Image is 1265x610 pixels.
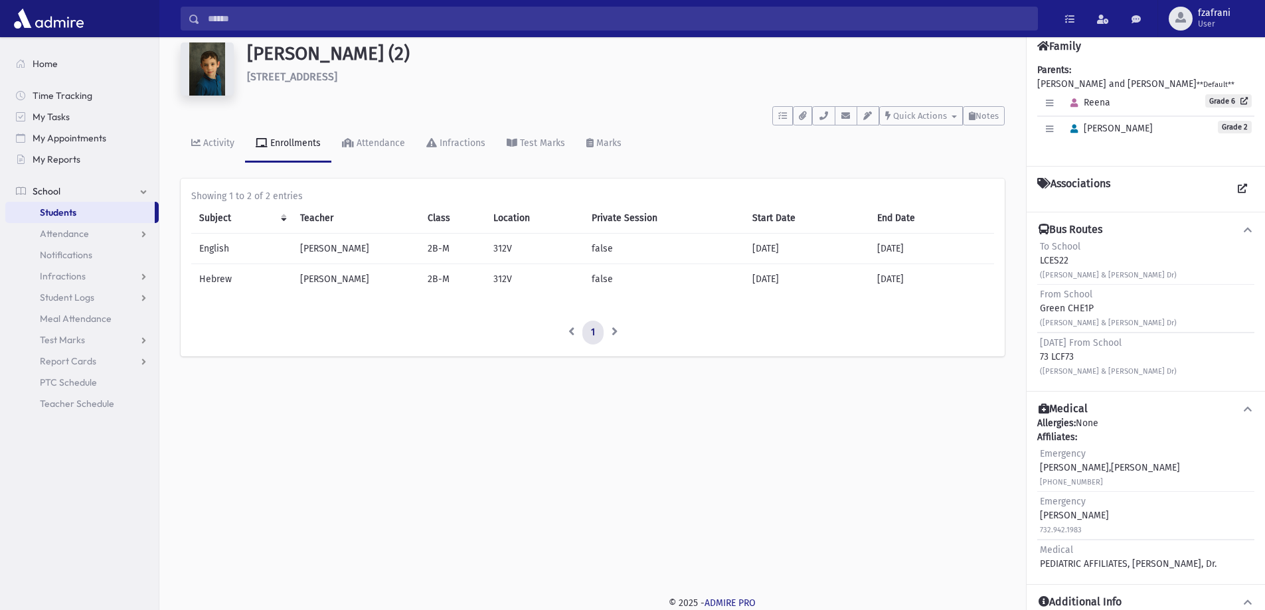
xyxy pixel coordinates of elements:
[705,597,756,609] a: ADMIRE PRO
[292,203,420,234] th: Teacher
[5,372,159,393] a: PTC Schedule
[1205,94,1252,108] a: Grade 6
[1040,447,1180,489] div: [PERSON_NAME],[PERSON_NAME]
[1040,544,1073,556] span: Medical
[1037,63,1254,155] div: [PERSON_NAME] and [PERSON_NAME]
[5,149,159,170] a: My Reports
[181,596,1244,610] div: © 2025 -
[354,137,405,149] div: Attendance
[40,206,76,218] span: Students
[975,111,999,121] span: Notes
[1040,337,1122,348] span: [DATE] From School
[1039,595,1122,609] h4: Additional Info
[1037,223,1254,237] button: Bus Routes
[485,203,584,234] th: Location
[1039,223,1102,237] h4: Bus Routes
[1040,289,1092,300] span: From School
[1064,97,1110,108] span: Reena
[1198,19,1230,29] span: User
[1037,416,1254,573] div: None
[1040,271,1177,279] small: ([PERSON_NAME] & [PERSON_NAME] Dr)
[11,5,87,32] img: AdmirePro
[5,181,159,202] a: School
[1039,402,1088,416] h4: Medical
[268,137,321,149] div: Enrollments
[584,203,745,234] th: Private Session
[893,111,947,121] span: Quick Actions
[1064,123,1153,134] span: [PERSON_NAME]
[33,111,70,123] span: My Tasks
[420,264,485,295] td: 2B-M
[1218,121,1252,133] span: Grade 2
[245,125,331,163] a: Enrollments
[1037,418,1076,429] b: Allergies:
[485,264,584,295] td: 312V
[200,7,1037,31] input: Search
[191,264,292,295] td: Hebrew
[40,398,114,410] span: Teacher Schedule
[40,249,92,261] span: Notifications
[5,202,155,223] a: Students
[869,203,994,234] th: End Date
[181,125,245,163] a: Activity
[5,329,159,350] a: Test Marks
[5,308,159,329] a: Meal Attendance
[191,189,994,203] div: Showing 1 to 2 of 2 entries
[576,125,632,163] a: Marks
[33,185,60,197] span: School
[1040,287,1177,329] div: Green CHE1P
[420,203,485,234] th: Class
[201,137,234,149] div: Activity
[869,234,994,264] td: [DATE]
[1040,367,1177,376] small: ([PERSON_NAME] & [PERSON_NAME] Dr)
[1040,543,1217,571] div: PEDIATRIC AFFILIATES, [PERSON_NAME], Dr.
[584,264,745,295] td: false
[5,53,159,74] a: Home
[1037,64,1071,76] b: Parents:
[517,137,565,149] div: Test Marks
[1040,526,1082,534] small: 732.942.1983
[292,234,420,264] td: [PERSON_NAME]
[331,125,416,163] a: Attendance
[1037,595,1254,609] button: Additional Info
[33,58,58,70] span: Home
[5,350,159,372] a: Report Cards
[1037,40,1081,52] h4: Family
[1040,478,1103,487] small: [PHONE_NUMBER]
[33,90,92,102] span: Time Tracking
[594,137,622,149] div: Marks
[1040,319,1177,327] small: ([PERSON_NAME] & [PERSON_NAME] Dr)
[40,270,86,282] span: Infractions
[1198,8,1230,19] span: fzafrani
[191,203,292,234] th: Subject
[1040,495,1109,536] div: [PERSON_NAME]
[5,106,159,127] a: My Tasks
[744,203,869,234] th: Start Date
[416,125,496,163] a: Infractions
[1037,431,1077,443] b: Affiliates:
[5,287,159,308] a: Student Logs
[191,234,292,264] td: English
[5,85,159,106] a: Time Tracking
[5,127,159,149] a: My Appointments
[40,376,97,388] span: PTC Schedule
[33,132,106,144] span: My Appointments
[1040,496,1086,507] span: Emergency
[292,264,420,295] td: [PERSON_NAME]
[33,153,80,165] span: My Reports
[437,137,485,149] div: Infractions
[40,228,89,240] span: Attendance
[869,264,994,295] td: [DATE]
[744,234,869,264] td: [DATE]
[584,234,745,264] td: false
[1230,177,1254,201] a: View all Associations
[40,291,94,303] span: Student Logs
[5,223,159,244] a: Attendance
[1037,177,1110,201] h4: Associations
[1040,448,1086,459] span: Emergency
[963,106,1005,125] button: Notes
[744,264,869,295] td: [DATE]
[879,106,963,125] button: Quick Actions
[1040,240,1177,281] div: LCES22
[247,42,1005,65] h1: [PERSON_NAME] (2)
